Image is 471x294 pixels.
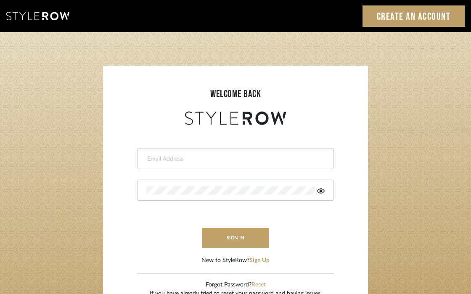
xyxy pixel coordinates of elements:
[201,256,270,265] div: New to StyleRow?
[363,5,465,27] a: Create an Account
[150,281,322,289] div: Forgot Password?
[249,256,270,265] button: Sign Up
[146,155,323,163] input: Email Address
[111,87,360,102] div: welcome back
[202,228,269,248] button: sign in
[251,281,266,289] button: Reset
